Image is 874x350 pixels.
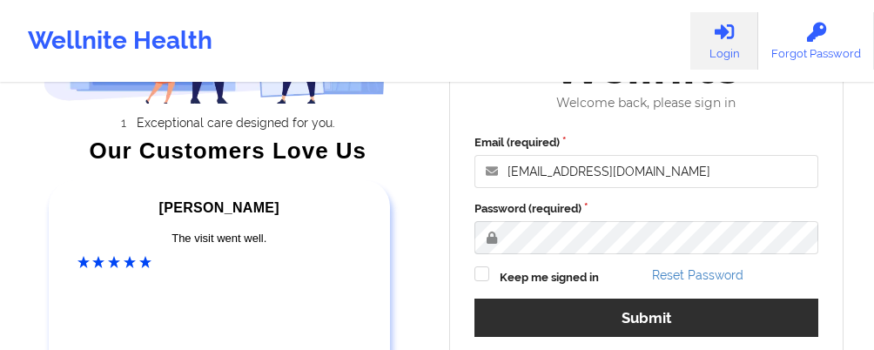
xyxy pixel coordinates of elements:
[474,155,818,188] input: Email address
[44,142,413,159] div: Our Customers Love Us
[58,116,413,130] li: Exceptional care designed for you.
[474,200,818,218] label: Password (required)
[690,12,758,70] a: Login
[500,269,599,286] label: Keep me signed in
[159,200,279,215] span: [PERSON_NAME]
[652,268,743,282] a: Reset Password
[474,134,818,151] label: Email (required)
[77,230,362,247] div: The visit went well.
[474,299,818,336] button: Submit
[462,96,830,111] div: Welcome back, please sign in
[758,12,874,70] a: Forgot Password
